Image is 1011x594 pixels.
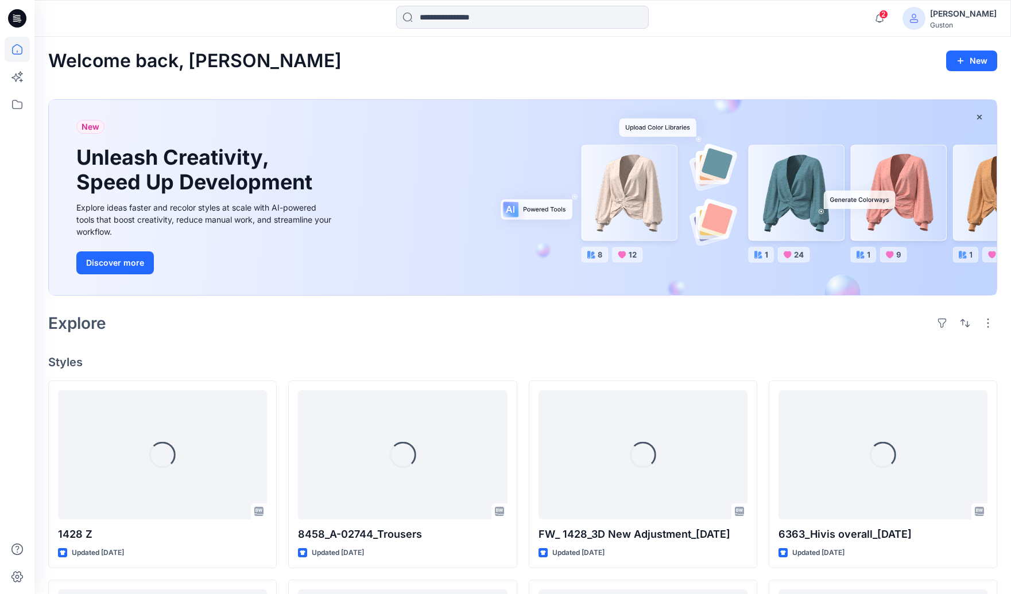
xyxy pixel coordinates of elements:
[909,14,919,23] svg: avatar
[58,526,267,542] p: 1428 Z
[76,201,335,238] div: Explore ideas faster and recolor styles at scale with AI-powered tools that boost creativity, red...
[76,251,335,274] a: Discover more
[946,51,997,71] button: New
[792,547,845,559] p: Updated [DATE]
[930,21,997,29] div: Guston
[48,314,106,332] h2: Explore
[298,526,507,542] p: 8458_A-02744_Trousers
[552,547,605,559] p: Updated [DATE]
[930,7,997,21] div: [PERSON_NAME]
[312,547,364,559] p: Updated [DATE]
[72,547,124,559] p: Updated [DATE]
[879,10,888,19] span: 2
[76,145,317,195] h1: Unleash Creativity, Speed Up Development
[48,355,997,369] h4: Styles
[48,51,342,72] h2: Welcome back, [PERSON_NAME]
[82,120,99,134] span: New
[76,251,154,274] button: Discover more
[778,526,987,542] p: 6363_Hivis overall_[DATE]
[539,526,747,542] p: FW_ 1428_3D New Adjustment_[DATE]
